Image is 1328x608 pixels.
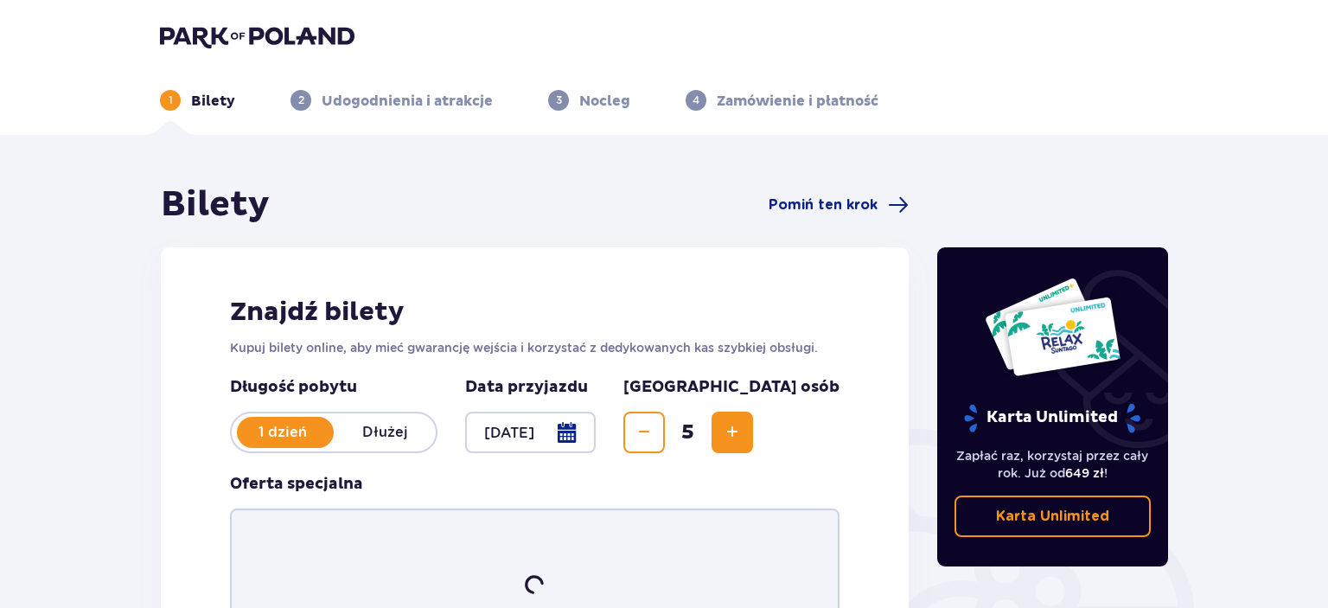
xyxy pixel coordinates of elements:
button: Decrease [623,412,665,453]
p: 4 [693,93,699,108]
p: Długość pobytu [230,377,437,398]
p: Zapłać raz, korzystaj przez cały rok. Już od ! [954,447,1152,482]
p: Karta Unlimited [996,507,1109,526]
button: Increase [712,412,753,453]
p: [GEOGRAPHIC_DATA] osób [623,377,840,398]
p: 3 [556,93,562,108]
p: Data przyjazdu [465,377,588,398]
img: Park of Poland logo [160,24,354,48]
p: Udogodnienia i atrakcje [322,92,493,111]
p: Dłużej [334,423,436,442]
p: 1 dzień [232,423,334,442]
span: 5 [668,419,708,445]
p: Nocleg [579,92,630,111]
a: Pomiń ten krok [769,195,909,215]
h2: Znajdź bilety [230,296,840,329]
p: Bilety [191,92,235,111]
h1: Bilety [161,183,270,227]
p: Kupuj bilety online, aby mieć gwarancję wejścia i korzystać z dedykowanych kas szybkiej obsługi. [230,339,840,356]
p: Oferta specjalna [230,474,363,495]
p: Zamówienie i płatność [717,92,878,111]
p: 1 [169,93,173,108]
span: 649 zł [1065,466,1104,480]
span: Pomiń ten krok [769,195,878,214]
img: loader [519,569,551,601]
p: Karta Unlimited [962,403,1142,433]
a: Karta Unlimited [954,496,1152,537]
p: 2 [298,93,304,108]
